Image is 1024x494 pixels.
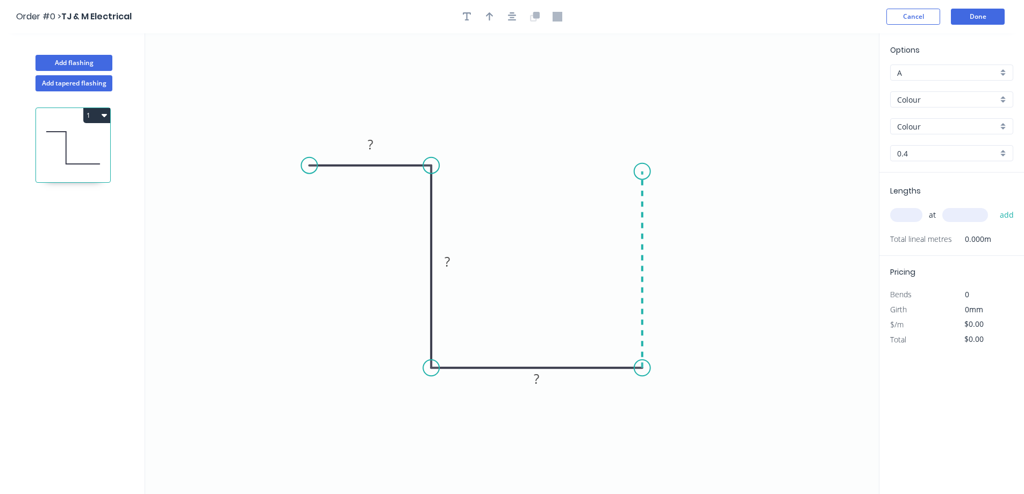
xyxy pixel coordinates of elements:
[145,33,879,494] svg: 0
[929,207,936,223] span: at
[994,206,1020,224] button: add
[890,334,906,345] span: Total
[897,94,998,105] input: Material
[965,304,983,314] span: 0mm
[951,9,1005,25] button: Done
[897,121,998,132] input: Colour
[897,148,998,159] input: Thickness
[890,267,915,277] span: Pricing
[886,9,940,25] button: Cancel
[445,253,450,270] tspan: ?
[35,55,112,71] button: Add flashing
[965,289,969,299] span: 0
[890,185,921,196] span: Lengths
[952,232,991,247] span: 0.000m
[534,370,539,388] tspan: ?
[83,108,110,123] button: 1
[890,289,912,299] span: Bends
[890,304,907,314] span: Girth
[890,319,904,330] span: $/m
[368,135,373,153] tspan: ?
[890,232,952,247] span: Total lineal metres
[16,10,61,23] span: Order #0 >
[35,75,112,91] button: Add tapered flashing
[897,67,998,78] input: Price level
[61,10,132,23] span: TJ & M Electrical
[890,45,920,55] span: Options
